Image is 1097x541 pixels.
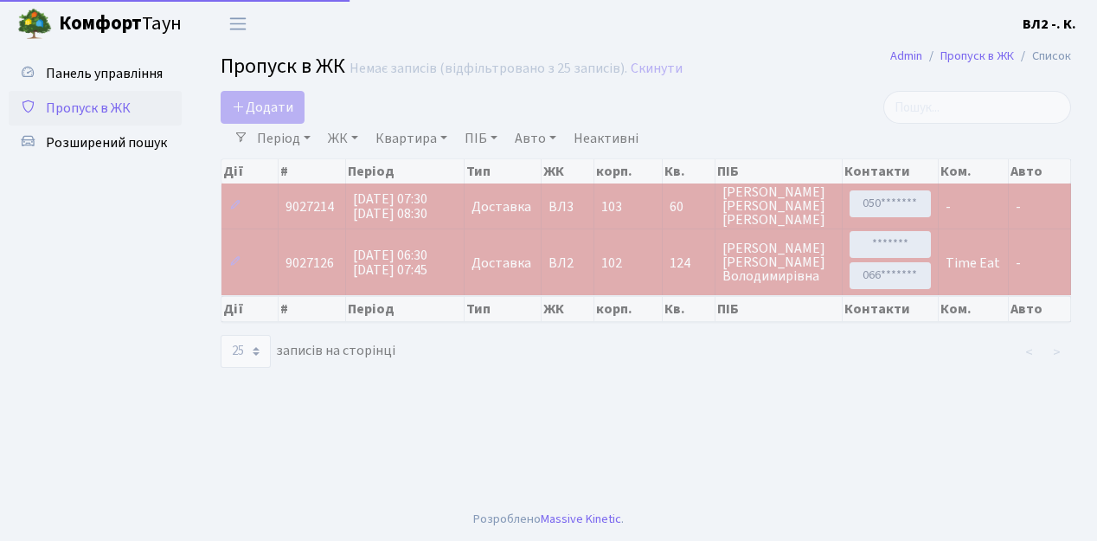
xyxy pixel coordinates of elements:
[890,47,922,65] a: Admin
[346,159,465,184] th: Період
[46,99,131,118] span: Пропуск в ЖК
[285,197,334,216] span: 9027214
[883,91,1071,124] input: Пошук...
[594,159,663,184] th: корп.
[17,7,52,42] img: logo.png
[939,159,1009,184] th: Ком.
[541,510,621,528] a: Massive Kinetic
[1023,14,1076,35] a: ВЛ2 -. К.
[221,335,395,368] label: записів на сторінці
[216,10,260,38] button: Переключити навігацію
[1023,15,1076,34] b: ВЛ2 -. К.
[465,296,541,322] th: Тип
[1009,296,1071,322] th: Авто
[9,91,182,126] a: Пропуск в ЖК
[472,200,531,214] span: Доставка
[346,296,465,322] th: Період
[369,124,454,153] a: Квартира
[542,296,594,322] th: ЖК
[321,124,365,153] a: ЖК
[722,185,836,227] span: [PERSON_NAME] [PERSON_NAME] [PERSON_NAME]
[601,197,622,216] span: 103
[843,296,939,322] th: Контакти
[843,159,939,184] th: Контакти
[9,56,182,91] a: Панель управління
[663,159,715,184] th: Кв.
[594,296,663,322] th: корп.
[285,254,334,273] span: 9027126
[1009,159,1071,184] th: Авто
[670,200,707,214] span: 60
[353,246,427,280] span: [DATE] 06:30 [DATE] 07:45
[864,38,1097,74] nav: breadcrumb
[1016,254,1021,273] span: -
[1014,47,1071,66] li: Список
[567,124,645,153] a: Неактивні
[46,133,167,152] span: Розширений пошук
[59,10,182,39] span: Таун
[221,91,305,124] a: Додати
[350,61,627,77] div: Немає записів (відфільтровано з 25 записів).
[508,124,563,153] a: Авто
[548,200,587,214] span: ВЛ3
[9,126,182,160] a: Розширений пошук
[946,197,951,216] span: -
[670,256,707,270] span: 124
[279,159,346,184] th: #
[353,190,427,223] span: [DATE] 07:30 [DATE] 08:30
[472,256,531,270] span: Доставка
[542,159,594,184] th: ЖК
[250,124,318,153] a: Період
[221,335,271,368] select: записів на сторінці
[722,242,836,283] span: [PERSON_NAME] [PERSON_NAME] Володимирівна
[465,159,541,184] th: Тип
[715,296,844,322] th: ПІБ
[458,124,504,153] a: ПІБ
[59,10,142,37] b: Комфорт
[232,98,293,117] span: Додати
[1016,197,1021,216] span: -
[473,510,624,529] div: Розроблено .
[946,254,1000,273] span: Time Eat
[279,296,346,322] th: #
[548,256,587,270] span: ВЛ2
[939,296,1009,322] th: Ком.
[631,61,683,77] a: Скинути
[46,64,163,83] span: Панель управління
[940,47,1014,65] a: Пропуск в ЖК
[221,296,279,322] th: Дії
[663,296,715,322] th: Кв.
[715,159,844,184] th: ПІБ
[221,159,279,184] th: Дії
[221,51,345,81] span: Пропуск в ЖК
[601,254,622,273] span: 102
